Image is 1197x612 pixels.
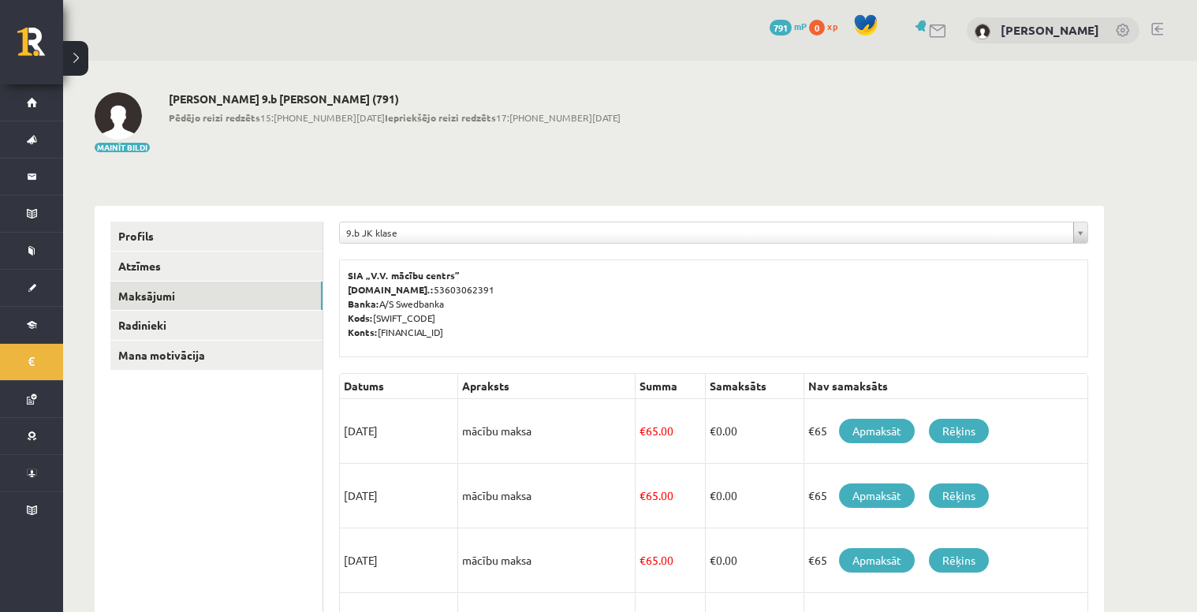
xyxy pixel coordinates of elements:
span: 9.b JK klase [346,222,1067,243]
b: Pēdējo reizi redzēts [169,111,260,124]
b: SIA „V.V. mācību centrs” [348,269,461,282]
span: € [640,424,646,438]
span: € [710,553,716,567]
td: mācību maksa [458,464,636,528]
span: xp [827,20,837,32]
b: Konts: [348,326,378,338]
td: 65.00 [636,399,706,464]
a: Apmaksāt [839,483,915,508]
th: Datums [340,374,458,399]
b: [DOMAIN_NAME].: [348,283,434,296]
td: [DATE] [340,528,458,593]
td: 65.00 [636,464,706,528]
a: Rēķins [929,419,989,443]
th: Nav samaksāts [804,374,1087,399]
td: mācību maksa [458,528,636,593]
p: 53603062391 A/S Swedbanka [SWIFT_CODE] [FINANCIAL_ID] [348,268,1080,339]
td: €65 [804,464,1087,528]
img: Daniela Estere Smoroģina [975,24,990,39]
span: mP [794,20,807,32]
span: € [640,488,646,502]
a: Rīgas 1. Tālmācības vidusskola [17,28,63,67]
a: Radinieki [110,311,323,340]
td: €65 [804,528,1087,593]
a: 9.b JK klase [340,222,1087,243]
a: [PERSON_NAME] [1001,22,1099,38]
td: 0.00 [705,528,804,593]
td: 0.00 [705,399,804,464]
a: Profils [110,222,323,251]
a: 0 xp [809,20,845,32]
a: Apmaksāt [839,419,915,443]
td: €65 [804,399,1087,464]
button: Mainīt bildi [95,143,150,152]
b: Banka: [348,297,379,310]
span: 0 [809,20,825,35]
span: € [640,553,646,567]
td: [DATE] [340,464,458,528]
td: 0.00 [705,464,804,528]
span: € [710,424,716,438]
th: Summa [636,374,706,399]
th: Apraksts [458,374,636,399]
td: 65.00 [636,528,706,593]
b: Kods: [348,312,373,324]
span: € [710,488,716,502]
span: 15:[PHONE_NUMBER][DATE] 17:[PHONE_NUMBER][DATE] [169,110,621,125]
a: Mana motivācija [110,341,323,370]
th: Samaksāts [705,374,804,399]
span: 791 [770,20,792,35]
a: Rēķins [929,548,989,573]
a: Atzīmes [110,252,323,281]
a: Rēķins [929,483,989,508]
h2: [PERSON_NAME] 9.b [PERSON_NAME] (791) [169,92,621,106]
img: Daniela Estere Smoroģina [95,92,142,140]
td: mācību maksa [458,399,636,464]
a: Apmaksāt [839,548,915,573]
b: Iepriekšējo reizi redzēts [385,111,496,124]
a: 791 mP [770,20,807,32]
a: Maksājumi [110,282,323,311]
td: [DATE] [340,399,458,464]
